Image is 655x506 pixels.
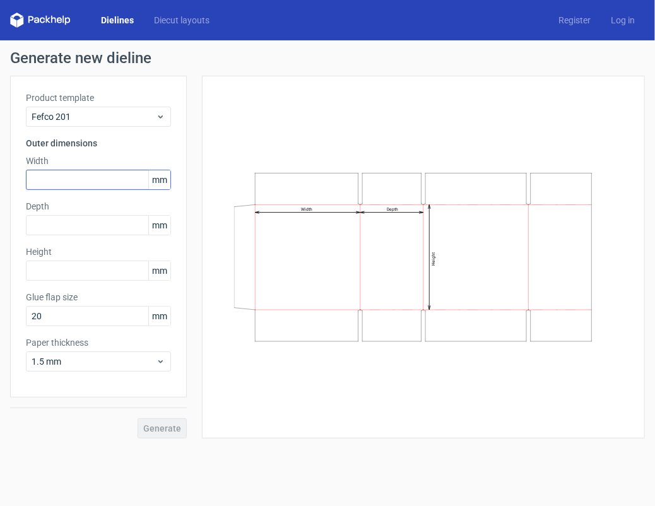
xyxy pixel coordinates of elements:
[26,291,171,303] label: Glue flap size
[26,91,171,104] label: Product template
[32,110,156,123] span: Fefco 201
[548,14,601,26] a: Register
[26,245,171,258] label: Height
[26,137,171,150] h3: Outer dimensions
[148,216,170,235] span: mm
[91,14,144,26] a: Dielines
[148,170,170,189] span: mm
[601,14,645,26] a: Log in
[26,200,171,213] label: Depth
[387,207,398,212] text: Depth
[301,207,312,212] text: Width
[32,355,156,368] span: 1.5 mm
[148,307,170,326] span: mm
[26,336,171,349] label: Paper thickness
[26,155,171,167] label: Width
[144,14,220,26] a: Diecut layouts
[10,50,645,66] h1: Generate new dieline
[431,253,436,266] text: Height
[148,261,170,280] span: mm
